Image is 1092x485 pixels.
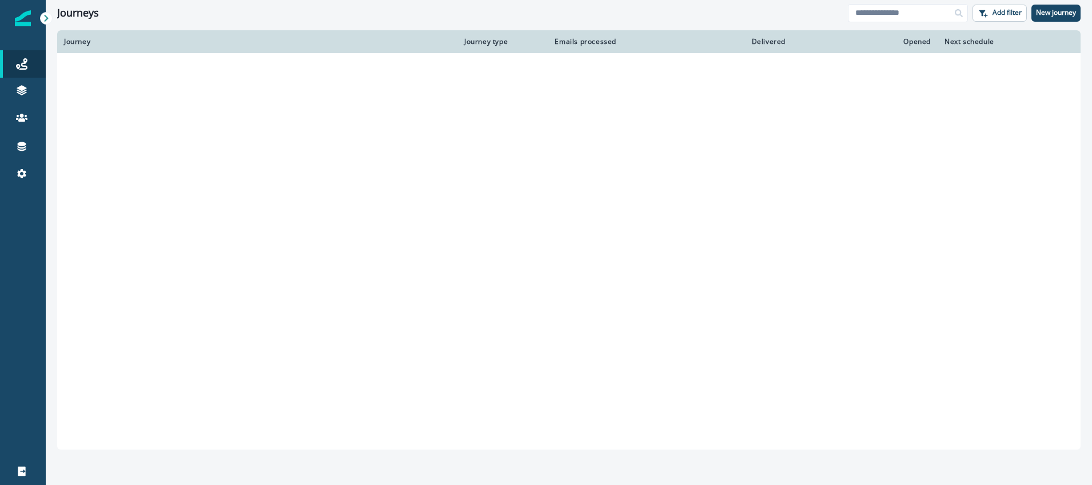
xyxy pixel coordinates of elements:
[15,10,31,26] img: Inflection
[550,37,616,46] div: Emails processed
[973,5,1027,22] button: Add filter
[1036,9,1076,17] p: New journey
[944,37,1045,46] div: Next schedule
[1031,5,1081,22] button: New journey
[799,37,931,46] div: Opened
[64,37,451,46] div: Journey
[993,9,1022,17] p: Add filter
[464,37,536,46] div: Journey type
[57,7,99,19] h1: Journeys
[630,37,786,46] div: Delivered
